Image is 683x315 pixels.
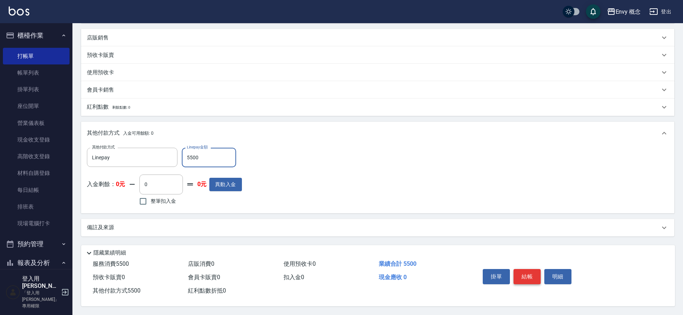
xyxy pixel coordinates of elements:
div: 店販銷售 [81,29,674,46]
p: 入金剩餘： [87,181,125,188]
p: 備註及來源 [87,224,114,231]
span: 使用預收卡 0 [284,260,316,267]
button: 明細 [544,269,571,284]
div: Envy 概念 [616,7,641,16]
span: 入金可用餘額: 0 [123,131,154,136]
button: 異動入金 [209,178,242,191]
strong: 0元 [116,181,125,188]
div: 其他付款方式入金可用餘額: 0 [81,122,674,145]
span: 業績合計 5500 [379,260,416,267]
span: 預收卡販賣 0 [93,274,125,281]
div: 會員卡銷售 [81,81,674,98]
div: 使用預收卡 [81,64,674,81]
button: Envy 概念 [604,4,644,19]
span: 現金應收 0 [379,274,407,281]
button: 櫃檯作業 [3,26,70,45]
button: 結帳 [514,269,541,284]
span: 其他付款方式 5500 [93,287,141,294]
label: 其他付款方式 [92,144,115,150]
a: 座位開單 [3,98,70,114]
a: 營業儀表板 [3,115,70,131]
a: 打帳單 [3,48,70,64]
strong: 0元 [197,181,206,188]
p: 「登入用[PERSON_NAME]」專用權限 [22,290,59,309]
span: 會員卡販賣 0 [188,274,220,281]
label: Linepay金額 [187,144,208,150]
span: 扣入金 0 [284,274,304,281]
p: 店販銷售 [87,34,109,42]
div: 備註及來源 [81,219,674,236]
img: Logo [9,7,29,16]
button: 掛單 [483,269,510,284]
div: 紅利點數剩餘點數: 0 [81,98,674,116]
a: 材料自購登錄 [3,165,70,181]
p: 紅利點數 [87,103,130,111]
h5: 登入用[PERSON_NAME] [22,275,59,290]
a: 帳單列表 [3,64,70,81]
span: 剩餘點數: 0 [112,105,130,109]
a: 現場電腦打卡 [3,215,70,232]
a: 高階收支登錄 [3,148,70,165]
p: 預收卡販賣 [87,51,114,59]
div: 預收卡販賣 [81,46,674,64]
p: 使用預收卡 [87,69,114,76]
button: 報表及分析 [3,253,70,272]
span: 紅利點數折抵 0 [188,287,226,294]
button: save [586,4,600,19]
button: 登出 [646,5,674,18]
span: 整筆扣入金 [151,197,176,205]
a: 現金收支登錄 [3,131,70,148]
button: 預約管理 [3,235,70,253]
img: Person [6,285,20,299]
a: 每日結帳 [3,182,70,198]
span: 服務消費 5500 [93,260,129,267]
p: 隱藏業績明細 [93,249,126,257]
a: 排班表 [3,198,70,215]
a: 掛單列表 [3,81,70,98]
p: 其他付款方式 [87,129,154,137]
p: 會員卡銷售 [87,86,114,94]
span: 店販消費 0 [188,260,214,267]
